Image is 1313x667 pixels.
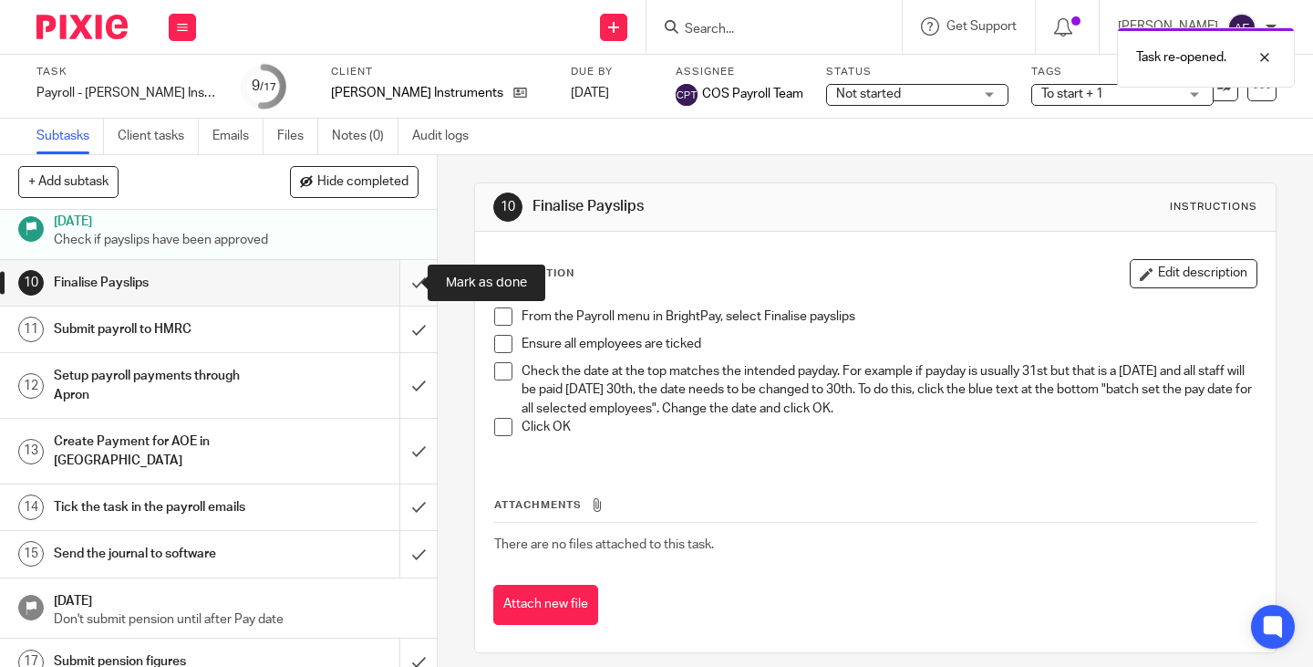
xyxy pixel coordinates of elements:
h1: [DATE] [54,208,419,231]
p: From the Payroll menu in BrightPay, select Finalise payslips [522,307,1256,326]
h1: Finalise Payslips [54,269,273,297]
label: Client [331,65,548,79]
div: 10 [18,270,44,296]
span: COS Payroll Team [702,85,803,103]
h1: Tick the task in the payroll emails [54,494,273,521]
img: svg%3E [676,84,698,106]
label: Task [36,65,219,79]
span: To start + 1 [1041,88,1103,100]
p: Check if payslips have been approved [54,231,419,249]
span: Attachments [494,500,582,510]
div: 9 [252,76,276,97]
button: Edit description [1130,259,1257,288]
button: Hide completed [290,166,419,197]
span: There are no files attached to this task. [494,538,714,551]
h1: Setup payroll payments through Apron [54,362,273,409]
h1: [DATE] [54,588,419,610]
p: Description [493,266,574,281]
h1: Create Payment for AOE in [GEOGRAPHIC_DATA] [54,428,273,474]
img: svg%3E [1227,13,1256,42]
a: Subtasks [36,119,104,154]
p: [PERSON_NAME] Instruments Ltd [331,84,504,102]
div: 14 [18,495,44,520]
small: /17 [260,82,276,92]
p: Ensure all employees are ticked [522,335,1256,353]
p: Don't submit pension until after Pay date [54,610,419,629]
div: Payroll - Bailey Instruments - BrightPay - Payday 26th - September 2025 [36,84,219,102]
p: Task re-opened. [1136,48,1226,67]
div: 15 [18,541,44,567]
p: Check the date at the top matches the intended payday. For example if payday is usually 31st but ... [522,362,1256,418]
a: Files [277,119,318,154]
button: Attach new file [493,585,598,626]
h1: Send the journal to software [54,540,273,568]
span: Hide completed [317,175,408,190]
button: + Add subtask [18,166,119,197]
div: 13 [18,439,44,464]
div: 11 [18,317,44,342]
img: Pixie [36,15,128,39]
a: Emails [212,119,264,154]
a: Audit logs [412,119,482,154]
a: Client tasks [118,119,199,154]
a: Notes (0) [332,119,398,154]
div: Instructions [1170,200,1257,214]
div: 10 [493,193,522,222]
div: Payroll - [PERSON_NAME] Instruments - BrightPay - Payday [DATE] [36,84,219,102]
span: Not started [836,88,901,100]
h1: Submit payroll to HMRC [54,316,273,343]
span: [DATE] [571,87,609,99]
label: Due by [571,65,653,79]
h1: Finalise Payslips [532,197,915,216]
div: 12 [18,373,44,399]
p: Click OK [522,418,1256,436]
